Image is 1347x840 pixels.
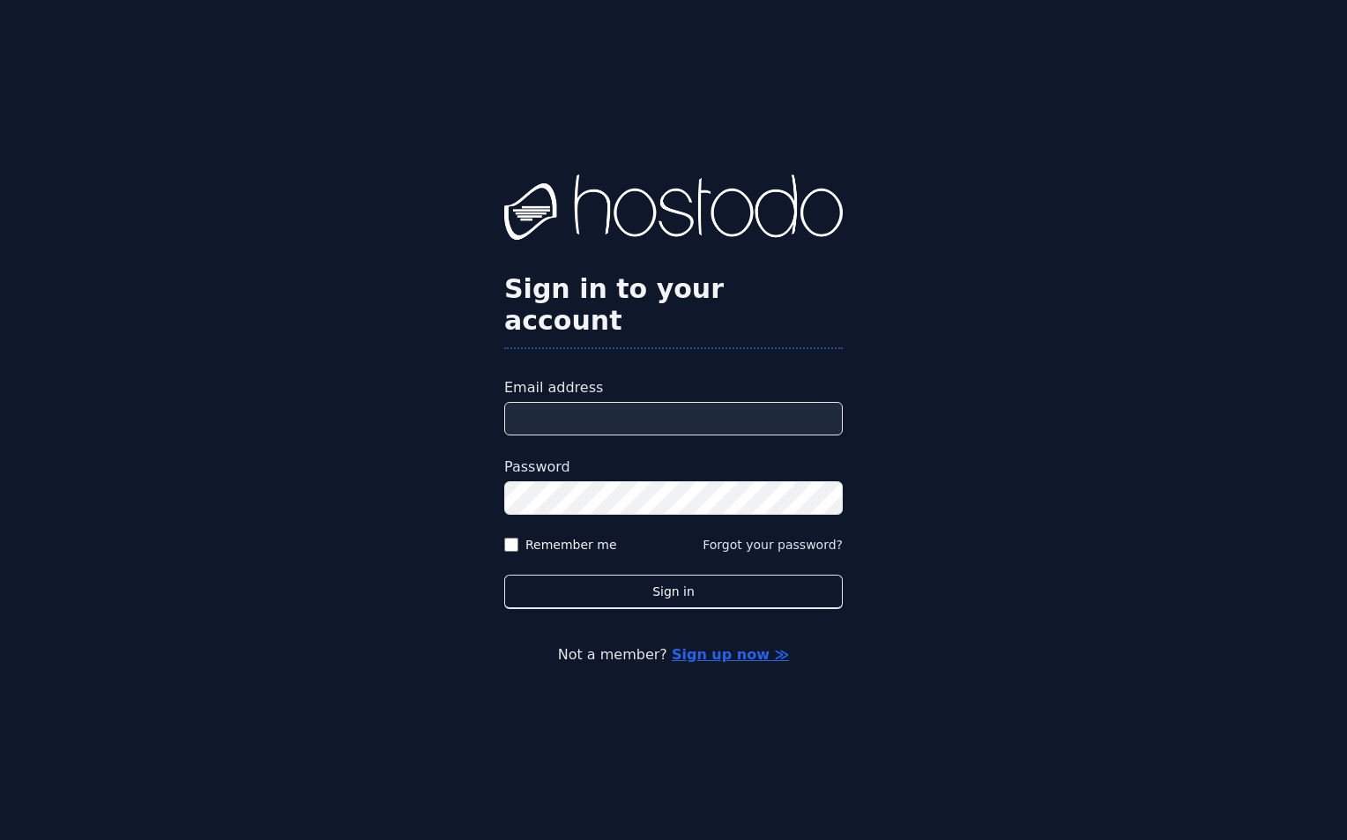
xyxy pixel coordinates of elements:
[504,457,843,478] label: Password
[85,644,1262,665] p: Not a member?
[525,536,617,554] label: Remember me
[703,536,843,554] button: Forgot your password?
[672,646,789,663] a: Sign up now ≫
[504,575,843,609] button: Sign in
[504,273,843,337] h2: Sign in to your account
[504,175,843,245] img: Hostodo
[504,377,843,398] label: Email address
